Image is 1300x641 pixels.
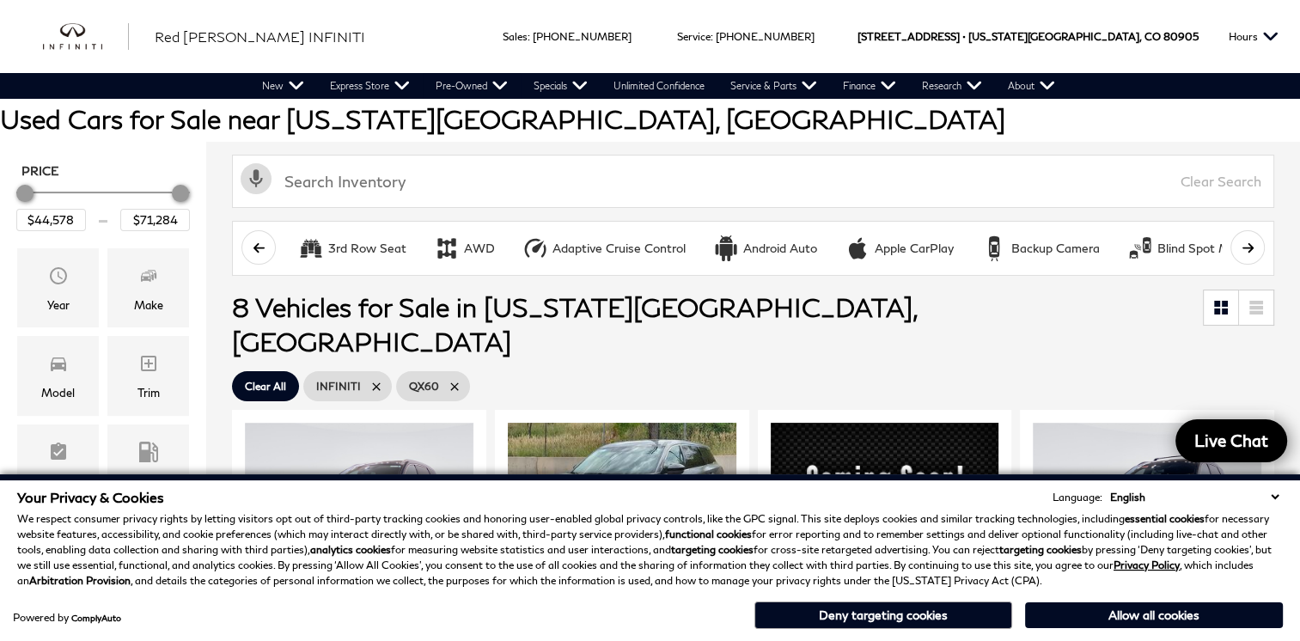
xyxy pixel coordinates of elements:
strong: functional cookies [665,528,752,540]
a: Research [909,73,995,99]
a: [PHONE_NUMBER] [533,30,632,43]
a: Specials [521,73,601,99]
a: Finance [830,73,909,99]
div: AWD [434,235,460,261]
span: QX60 [409,375,439,397]
a: Service & Parts [717,73,830,99]
nav: Main Navigation [249,73,1068,99]
strong: targeting cookies [671,543,754,556]
div: Make [134,296,163,314]
button: Blind Spot MonitorBlind Spot Monitor [1118,230,1273,266]
div: TrimTrim [107,336,189,415]
div: FeaturesFeatures [17,424,99,504]
div: Blind Spot Monitor [1157,241,1263,256]
span: Service [677,30,711,43]
a: Express Store [317,73,423,99]
div: Powered by [13,613,121,623]
div: Minimum Price [16,185,34,202]
button: Backup CameraBackup Camera [972,230,1109,266]
div: 3rd Row Seat [328,241,406,256]
span: Clear All [245,375,286,397]
a: Privacy Policy [1114,559,1180,571]
div: Year [47,296,70,314]
a: Pre-Owned [423,73,521,99]
span: Model [48,349,69,383]
div: MakeMake [107,248,189,327]
span: Year [48,261,69,296]
div: FueltypeFueltype [107,424,189,504]
span: Your Privacy & Cookies [17,489,164,505]
strong: targeting cookies [999,543,1082,556]
input: Maximum [120,209,190,231]
button: 3rd Row Seat3rd Row Seat [289,230,416,266]
span: : [528,30,530,43]
a: About [995,73,1068,99]
div: Language: [1053,492,1102,503]
img: 2023 INFINITI QX60 LUXE [245,423,473,594]
svg: Click to toggle on voice search [241,163,272,194]
a: ComplyAuto [71,613,121,623]
h5: Price [21,163,185,179]
img: 2025 INFINITI QX60 LUXE [771,423,999,599]
button: Apple CarPlayApple CarPlay [835,230,963,266]
input: Minimum [16,209,86,231]
span: Make [138,261,159,296]
span: 8 Vehicles for Sale in [US_STATE][GEOGRAPHIC_DATA], [GEOGRAPHIC_DATA] [232,291,917,357]
div: Fueltype [126,472,170,491]
div: YearYear [17,248,99,327]
a: Live Chat [1175,419,1287,462]
button: scroll right [1230,230,1265,265]
span: Fueltype [138,437,159,472]
a: New [249,73,317,99]
div: Android Auto [713,235,739,261]
div: Adaptive Cruise Control [522,235,548,261]
strong: essential cookies [1125,512,1205,525]
button: Android AutoAndroid Auto [704,230,827,266]
div: ModelModel [17,336,99,415]
select: Language Select [1106,489,1283,505]
span: Sales [503,30,528,43]
span: Live Chat [1186,430,1277,451]
div: Model [41,383,75,402]
a: infiniti [43,23,129,51]
div: Adaptive Cruise Control [552,241,686,256]
div: Backup Camera [1011,241,1100,256]
img: 2025 INFINITI QX60 AUTOGRAPH AWD [1033,423,1261,594]
div: Maximum Price [172,185,189,202]
button: AWDAWD [424,230,504,266]
img: INFINITI [43,23,129,51]
div: Price [16,179,190,231]
span: : [711,30,713,43]
button: Adaptive Cruise ControlAdaptive Cruise Control [513,230,695,266]
button: scroll left [241,230,276,265]
div: Features [36,472,80,491]
button: Deny targeting cookies [754,601,1012,629]
img: 2025 INFINITI QX60 PURE [508,423,736,594]
span: Red [PERSON_NAME] INFINITI [155,28,365,45]
div: Apple CarPlay [875,241,954,256]
span: INFINITI [316,375,361,397]
div: Apple CarPlay [845,235,870,261]
span: Features [48,437,69,472]
div: Android Auto [743,241,817,256]
a: Red [PERSON_NAME] INFINITI [155,27,365,47]
div: Backup Camera [981,235,1007,261]
a: Unlimited Confidence [601,73,717,99]
strong: Arbitration Provision [29,574,131,587]
a: [STREET_ADDRESS] • [US_STATE][GEOGRAPHIC_DATA], CO 80905 [858,30,1199,43]
a: [PHONE_NUMBER] [716,30,815,43]
input: Search Inventory [232,155,1274,208]
div: Trim [137,383,160,402]
div: 3rd Row Seat [298,235,324,261]
strong: analytics cookies [310,543,391,556]
span: Trim [138,349,159,383]
button: Allow all cookies [1025,602,1283,628]
div: AWD [464,241,495,256]
div: Blind Spot Monitor [1127,235,1153,261]
p: We respect consumer privacy rights by letting visitors opt out of third-party tracking cookies an... [17,511,1283,589]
